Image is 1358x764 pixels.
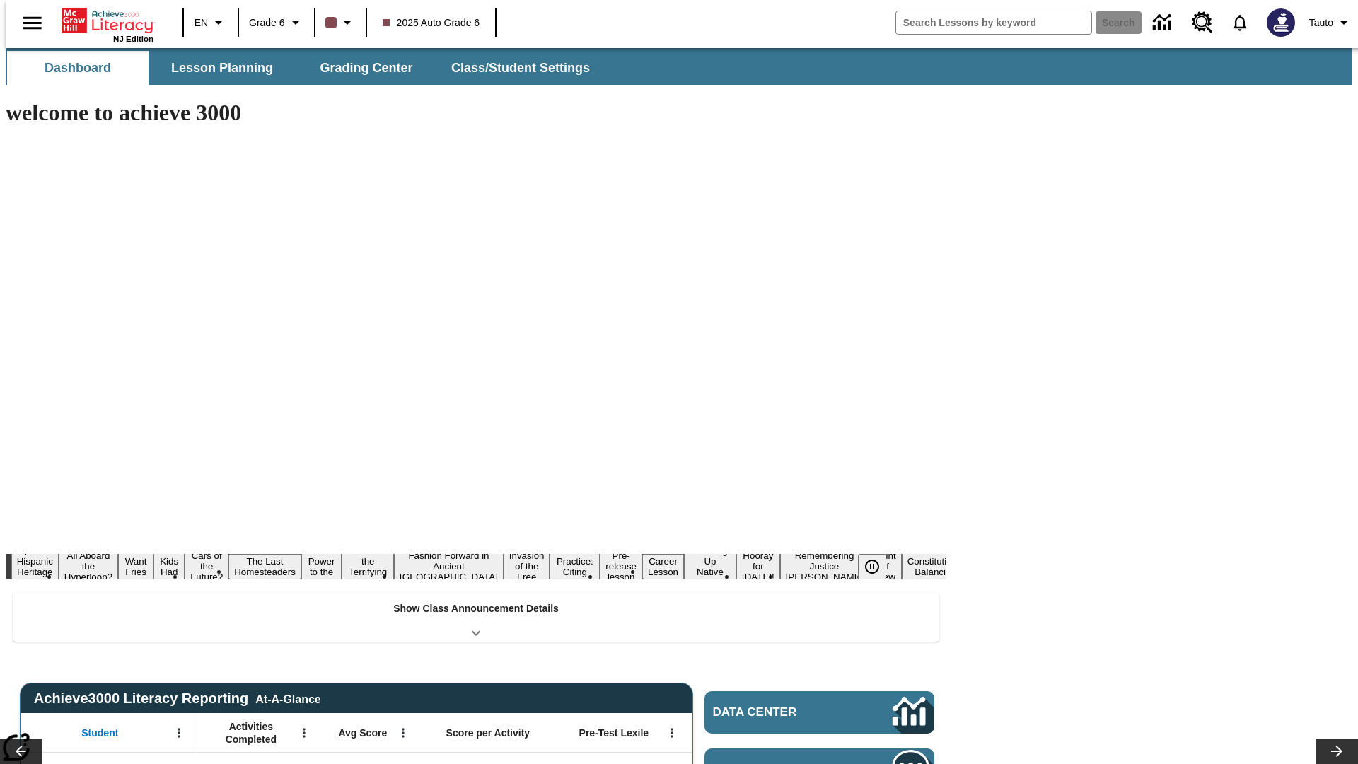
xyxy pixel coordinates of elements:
span: Class/Student Settings [451,60,590,76]
button: Slide 18 The Constitution's Balancing Act [902,543,970,590]
button: Open Menu [661,722,683,743]
a: Notifications [1221,4,1258,41]
div: SubNavbar [6,51,603,85]
div: Home [62,5,153,43]
span: Dashboard [45,60,111,76]
span: Activities Completed [204,720,298,746]
button: Slide 3 Do You Want Fries With That? [118,533,153,601]
span: Pre-Test Lexile [579,727,649,739]
button: Grading Center [296,51,437,85]
button: Slide 7 Solar Power to the People [301,543,342,590]
button: Open Menu [393,722,414,743]
button: Slide 1 ¡Viva Hispanic Heritage Month! [11,543,59,590]
span: EN [195,16,208,30]
button: Slide 5 Cars of the Future? [185,548,228,584]
span: Student [81,727,118,739]
button: Slide 12 Pre-release lesson [600,548,642,584]
div: SubNavbar [6,48,1352,85]
button: Lesson carousel, Next [1316,739,1358,764]
button: Pause [858,554,886,579]
button: Slide 11 Mixed Practice: Citing Evidence [550,543,600,590]
button: Slide 9 Fashion Forward in Ancient Rome [394,548,504,584]
button: Class color is dark brown. Change class color [320,10,361,35]
div: Show Class Announcement Details [13,593,939,642]
a: Data Center [1144,4,1183,42]
button: Profile/Settings [1304,10,1358,35]
button: Select a new avatar [1258,4,1304,41]
span: Grade 6 [249,16,285,30]
input: search field [896,11,1091,34]
span: NJ Edition [113,35,153,43]
img: Avatar [1267,8,1295,37]
button: Class/Student Settings [440,51,601,85]
button: Grade: Grade 6, Select a grade [243,10,310,35]
a: Resource Center, Will open in new tab [1183,4,1221,42]
span: Score per Activity [446,727,530,739]
button: Slide 4 Dirty Jobs Kids Had To Do [153,533,185,601]
button: Language: EN, Select a language [188,10,233,35]
button: Slide 14 Cooking Up Native Traditions [684,543,736,590]
span: Achieve3000 Literacy Reporting [34,690,321,707]
h1: welcome to achieve 3000 [6,100,946,126]
button: Slide 15 Hooray for Constitution Day! [736,548,780,584]
a: Data Center [704,691,934,734]
div: Pause [858,554,900,579]
button: Slide 16 Remembering Justice O'Connor [780,548,869,584]
button: Slide 6 The Last Homesteaders [228,554,301,579]
span: Data Center [713,705,845,719]
button: Lesson Planning [151,51,293,85]
button: Slide 10 The Invasion of the Free CD [504,538,550,595]
span: 2025 Auto Grade 6 [383,16,480,30]
span: Tauto [1309,16,1333,30]
span: Lesson Planning [171,60,273,76]
button: Slide 8 Attack of the Terrifying Tomatoes [342,543,394,590]
button: Slide 13 Career Lesson [642,554,684,579]
a: Home [62,6,153,35]
div: At-A-Glance [255,690,320,706]
button: Open Menu [294,722,315,743]
span: Avg Score [338,727,387,739]
button: Dashboard [7,51,149,85]
span: Grading Center [320,60,412,76]
p: Show Class Announcement Details [393,601,559,616]
button: Slide 2 All Aboard the Hyperloop? [59,548,118,584]
button: Open side menu [11,2,53,44]
button: Open Menu [168,722,190,743]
